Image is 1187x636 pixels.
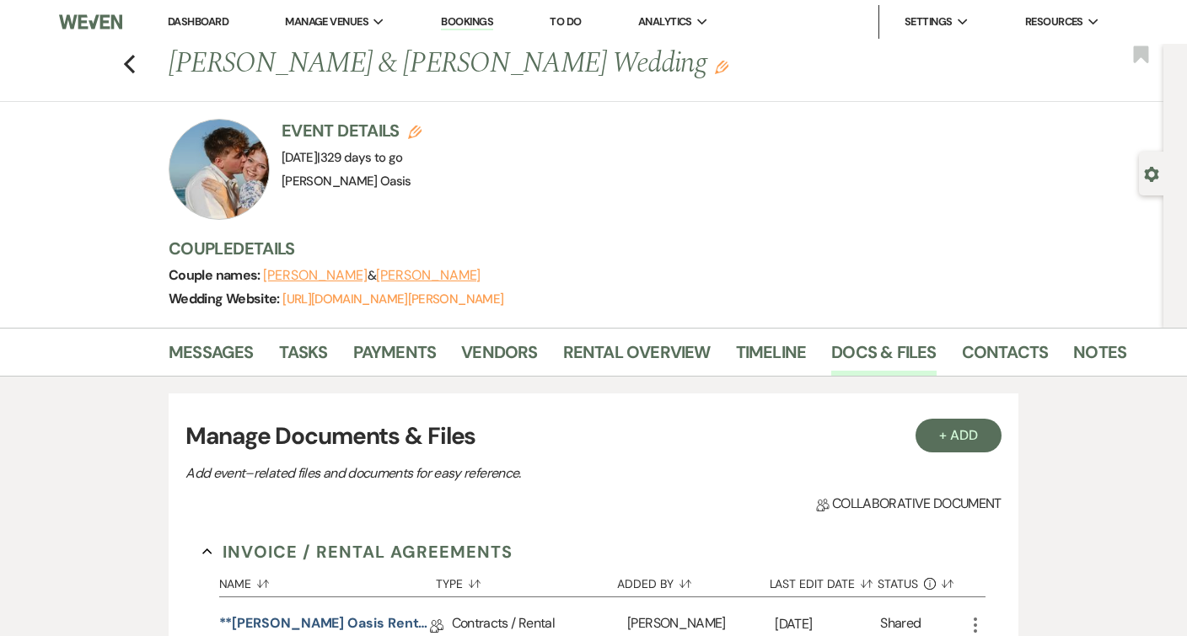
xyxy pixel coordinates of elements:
[320,149,403,166] span: 329 days to go
[638,13,692,30] span: Analytics
[169,44,924,84] h1: [PERSON_NAME] & [PERSON_NAME] Wedding
[831,339,936,376] a: Docs & Files
[353,339,437,376] a: Payments
[962,339,1049,376] a: Contacts
[169,290,282,307] span: Wedding Website:
[317,149,402,166] span: |
[285,13,368,30] span: Manage Venues
[736,339,807,376] a: Timeline
[185,462,776,484] p: Add event–related files and documents for easy reference.
[185,419,1002,454] h3: Manage Documents & Files
[878,564,964,596] button: Status
[550,14,581,29] a: To Do
[461,339,537,376] a: Vendors
[282,173,411,190] span: [PERSON_NAME] Oasis
[202,539,513,564] button: Invoice / Rental Agreements
[1144,165,1159,181] button: Open lead details
[219,564,437,596] button: Name
[282,149,403,166] span: [DATE]
[878,578,918,590] span: Status
[1073,339,1126,376] a: Notes
[168,14,228,29] a: Dashboard
[282,119,422,142] h3: Event Details
[563,339,711,376] a: Rental Overview
[715,59,728,74] button: Edit
[282,291,503,307] a: [URL][DOMAIN_NAME][PERSON_NAME]
[169,237,1113,260] h3: Couple Details
[376,269,481,282] button: [PERSON_NAME]
[816,494,1002,514] span: Collaborative document
[770,564,878,596] button: Last Edit Date
[775,613,880,635] p: [DATE]
[916,419,1002,452] button: + Add
[169,266,263,284] span: Couple names:
[1025,13,1083,30] span: Resources
[59,4,122,40] img: Weven Logo
[263,267,481,284] span: &
[905,13,953,30] span: Settings
[436,564,617,596] button: Type
[617,564,769,596] button: Added By
[441,14,493,30] a: Bookings
[169,339,254,376] a: Messages
[263,269,368,282] button: [PERSON_NAME]
[279,339,328,376] a: Tasks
